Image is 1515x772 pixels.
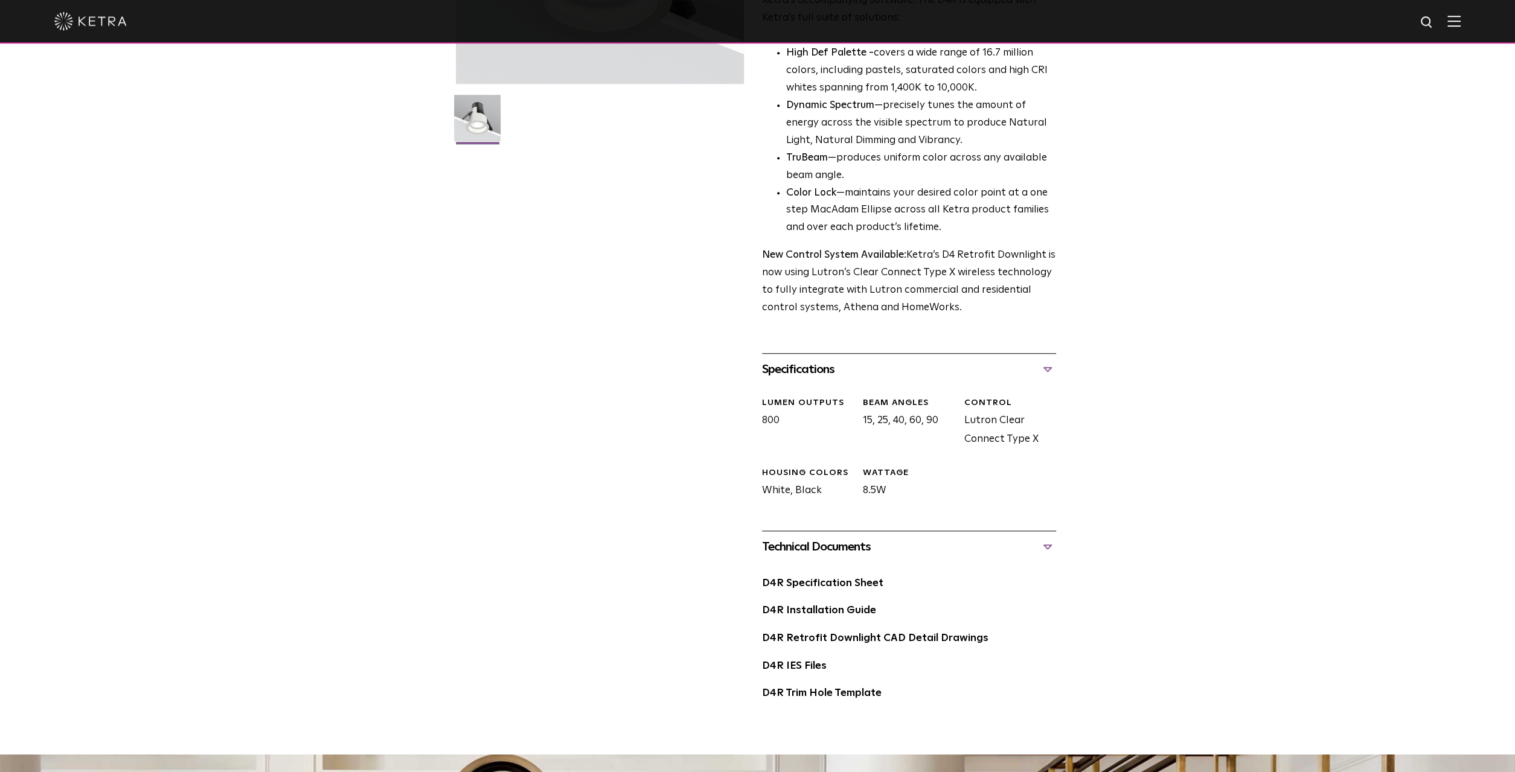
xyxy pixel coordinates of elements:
[854,467,955,500] div: 8.5W
[786,188,836,198] strong: Color Lock
[753,397,854,449] div: 800
[762,250,906,260] strong: New Control System Available:
[964,397,1055,409] div: CONTROL
[762,397,854,409] div: LUMEN OUTPUTS
[863,397,955,409] div: Beam Angles
[786,48,874,58] strong: High Def Palette -
[863,467,955,479] div: WATTAGE
[786,185,1056,237] li: —maintains your desired color point at a one step MacAdam Ellipse across all Ketra product famili...
[1420,15,1435,30] img: search icon
[762,633,988,643] a: D4R Retrofit Downlight CAD Detail Drawings
[762,537,1056,557] div: Technical Documents
[854,397,955,449] div: 15, 25, 40, 60, 90
[1447,15,1461,27] img: Hamburger%20Nav.svg
[454,95,501,150] img: D4R Retrofit Downlight
[762,578,883,589] a: D4R Specification Sheet
[786,97,1056,150] li: —precisely tunes the amount of energy across the visible spectrum to produce Natural Light, Natur...
[786,150,1056,185] li: —produces uniform color across any available beam angle.
[54,12,127,30] img: ketra-logo-2019-white
[786,100,874,110] strong: Dynamic Spectrum
[786,153,828,163] strong: TruBeam
[786,45,1056,97] p: covers a wide range of 16.7 million colors, including pastels, saturated colors and high CRI whit...
[762,661,827,671] a: D4R IES Files
[762,688,882,698] a: D4R Trim Hole Template
[762,467,854,479] div: HOUSING COLORS
[762,360,1056,379] div: Specifications
[955,397,1055,449] div: Lutron Clear Connect Type X
[762,247,1056,317] p: Ketra’s D4 Retrofit Downlight is now using Lutron’s Clear Connect Type X wireless technology to f...
[753,467,854,500] div: White, Black
[762,605,876,616] a: D4R Installation Guide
